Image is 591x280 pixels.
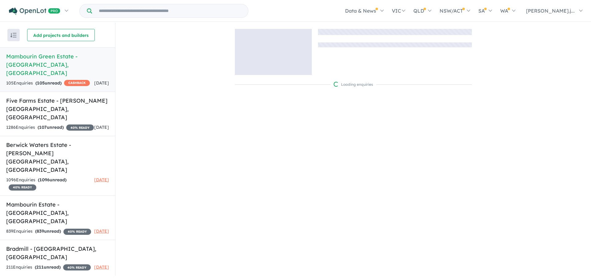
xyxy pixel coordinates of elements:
span: [DATE] [94,228,109,234]
span: [DATE] [94,177,109,183]
input: Try estate name, suburb, builder or developer [93,4,247,18]
strong: ( unread) [38,124,64,130]
h5: Mambourin Green Estate - [GEOGRAPHIC_DATA] , [GEOGRAPHIC_DATA] [6,52,109,77]
span: [DATE] [94,80,109,86]
div: 839 Enquir ies [6,228,91,235]
span: 105 [37,80,45,86]
strong: ( unread) [35,228,61,234]
div: 1286 Enquir ies [6,124,94,131]
span: 1096 [39,177,50,183]
span: [PERSON_NAME].j... [526,8,575,14]
h5: Mambourin Estate - [GEOGRAPHIC_DATA] , [GEOGRAPHIC_DATA] [6,200,109,225]
span: 40 % READY [63,264,91,270]
div: 1096 Enquir ies [6,176,94,191]
h5: Bradmill - [GEOGRAPHIC_DATA] , [GEOGRAPHIC_DATA] [6,245,109,261]
h5: Five Farms Estate - [PERSON_NAME][GEOGRAPHIC_DATA] , [GEOGRAPHIC_DATA] [6,97,109,121]
img: sort.svg [10,33,17,37]
div: 211 Enquir ies [6,264,91,271]
strong: ( unread) [35,264,61,270]
span: [DATE] [94,124,109,130]
img: Openlot PRO Logo White [9,7,60,15]
div: 105 Enquir ies [6,80,90,87]
div: Loading enquiries [334,81,373,88]
button: Add projects and builders [27,29,95,41]
h5: Berwick Waters Estate - [PERSON_NAME][GEOGRAPHIC_DATA] , [GEOGRAPHIC_DATA] [6,141,109,174]
strong: ( unread) [35,80,62,86]
span: 40 % READY [63,229,91,235]
span: 107 [39,124,47,130]
strong: ( unread) [38,177,66,183]
span: 40 % READY [66,124,94,131]
span: 839 [37,228,44,234]
span: CASHBACK [64,80,90,86]
span: 40 % READY [9,184,36,191]
span: [DATE] [94,264,109,270]
span: 211 [36,264,44,270]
